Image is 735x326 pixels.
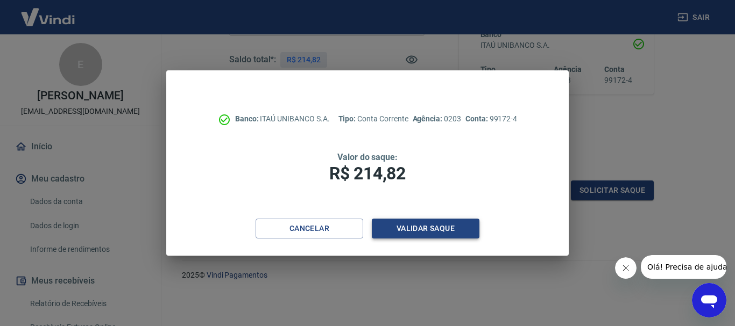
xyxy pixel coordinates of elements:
[615,257,637,279] iframe: Fechar mensagem
[372,219,479,238] button: Validar saque
[337,152,398,162] span: Valor do saque:
[413,113,461,125] p: 0203
[6,8,90,16] span: Olá! Precisa de ajuda?
[338,114,358,123] span: Tipo:
[235,114,260,123] span: Banco:
[256,219,363,238] button: Cancelar
[329,163,406,184] span: R$ 214,82
[465,114,490,123] span: Conta:
[338,113,408,125] p: Conta Corrente
[641,255,726,279] iframe: Mensagem da empresa
[465,113,517,125] p: 99172-4
[692,283,726,317] iframe: Botão para abrir a janela de mensagens
[235,113,330,125] p: ITAÚ UNIBANCO S.A.
[413,114,444,123] span: Agência:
